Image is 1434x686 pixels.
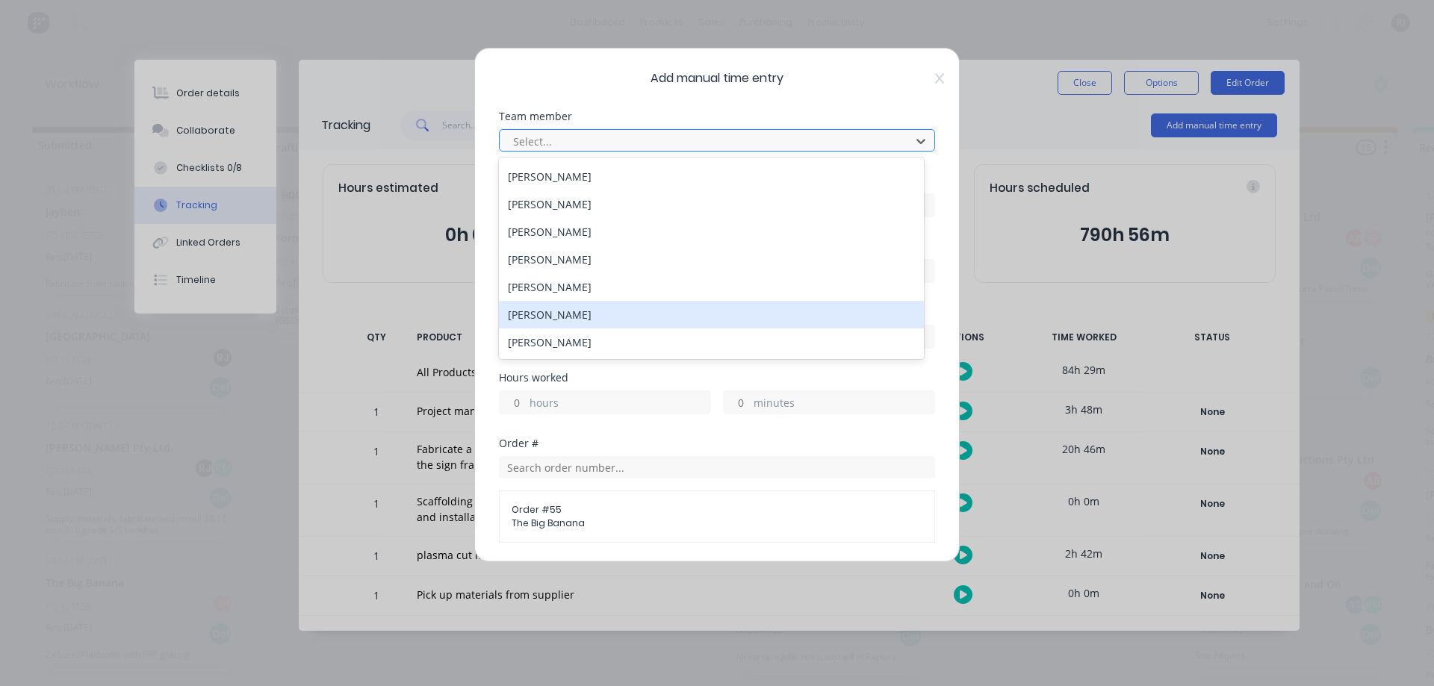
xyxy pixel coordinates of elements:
[499,190,924,218] div: [PERSON_NAME]
[499,246,924,273] div: [PERSON_NAME]
[499,218,924,246] div: [PERSON_NAME]
[499,328,924,356] div: [PERSON_NAME]
[499,438,935,449] div: Order #
[499,456,935,478] input: Search order number...
[499,301,924,328] div: [PERSON_NAME]
[499,356,924,384] div: [PERSON_NAME]
[499,163,924,190] div: [PERSON_NAME]
[512,517,922,530] span: The Big Banana
[499,372,935,383] div: Hours worked
[500,391,526,414] input: 0
[499,111,935,122] div: Team member
[512,503,922,517] span: Order # 55
[754,395,934,414] label: minutes
[530,395,710,414] label: hours
[499,273,924,301] div: [PERSON_NAME]
[499,69,935,87] span: Add manual time entry
[724,391,750,414] input: 0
